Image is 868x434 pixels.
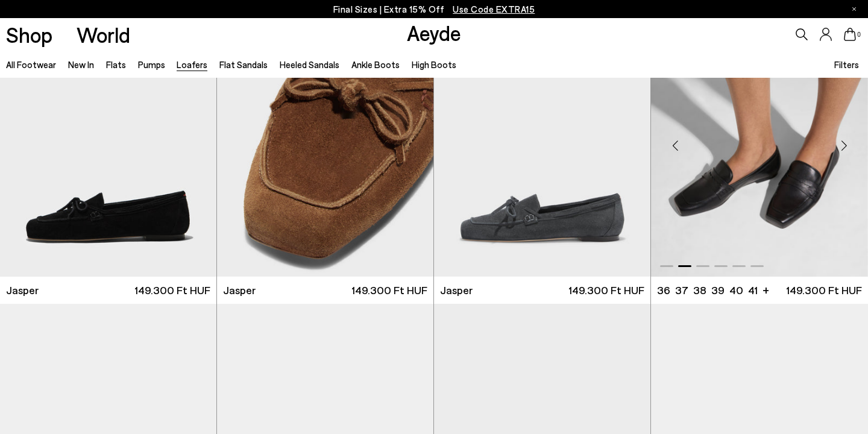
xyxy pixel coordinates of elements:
[651,5,868,277] img: Lana Moccasin Loafers
[217,5,433,277] img: Jasper Moccasin Loafers
[453,4,535,14] span: Navigate to /collections/ss25-final-sizes
[138,59,165,70] a: Pumps
[217,5,433,277] a: Next slide Previous slide
[657,283,754,298] ul: variant
[434,5,650,277] a: Next slide Previous slide
[6,59,56,70] a: All Footwear
[217,277,433,304] a: Jasper 149.300 Ft HUF
[844,28,856,41] a: 0
[351,283,427,298] span: 149.300 Ft HUF
[434,5,650,277] img: Jasper Moccasin Loafers
[763,281,769,298] li: +
[177,59,207,70] a: Loafers
[651,5,868,277] a: Next slide Previous slide
[675,283,688,298] li: 37
[219,59,268,70] a: Flat Sandals
[693,283,706,298] li: 38
[651,5,868,277] div: 2 / 6
[834,59,859,70] span: Filters
[748,283,758,298] li: 41
[217,5,433,277] div: 4 / 6
[657,127,693,163] div: Previous slide
[351,59,400,70] a: Ankle Boots
[223,283,256,298] span: Jasper
[568,283,644,298] span: 149.300 Ft HUF
[134,283,210,298] span: 149.300 Ft HUF
[434,5,650,277] div: 1 / 6
[77,24,130,45] a: World
[651,277,868,304] a: 36 37 38 39 40 41 + 149.300 Ft HUF
[434,277,650,304] a: Jasper 149.300 Ft HUF
[68,59,94,70] a: New In
[856,31,862,38] span: 0
[333,2,535,17] p: Final Sizes | Extra 15% Off
[440,283,473,298] span: Jasper
[729,283,743,298] li: 40
[711,283,725,298] li: 39
[657,283,670,298] li: 36
[407,20,461,45] a: Aeyde
[106,59,126,70] a: Flats
[6,283,39,298] span: Jasper
[412,59,456,70] a: High Boots
[280,59,339,70] a: Heeled Sandals
[6,24,52,45] a: Shop
[786,283,862,298] span: 149.300 Ft HUF
[826,127,862,163] div: Next slide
